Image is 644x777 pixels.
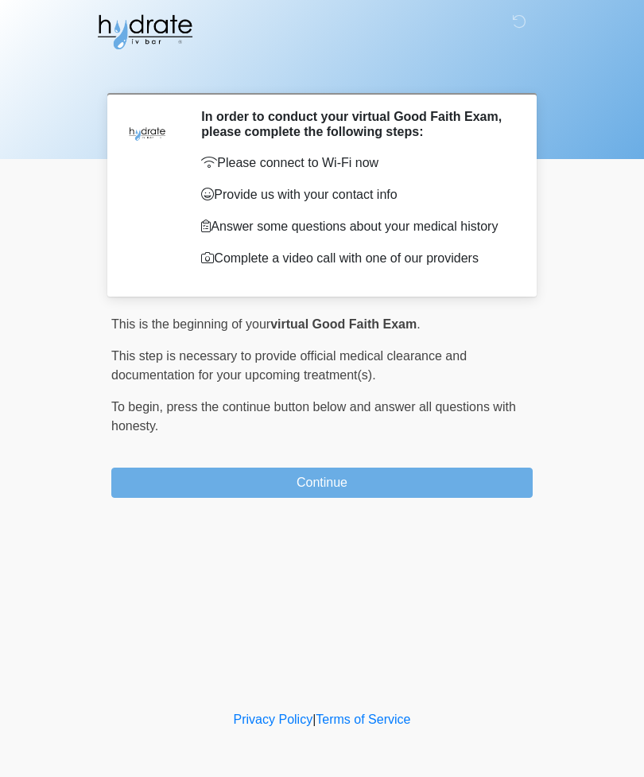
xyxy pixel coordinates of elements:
h1: ‎ ‎ ‎ [99,57,545,87]
p: Complete a video call with one of our providers [201,249,509,268]
span: This is the beginning of your [111,317,270,331]
p: Provide us with your contact info [201,185,509,204]
h2: In order to conduct your virtual Good Faith Exam, please complete the following steps: [201,109,509,139]
span: press the continue button below and answer all questions with honesty. [111,400,516,433]
a: Terms of Service [316,713,410,726]
a: | [312,713,316,726]
p: Answer some questions about your medical history [201,217,509,236]
span: . [417,317,420,331]
img: Hydrate IV Bar - Fort Collins Logo [95,12,194,52]
p: Please connect to Wi-Fi now [201,153,509,173]
button: Continue [111,468,533,498]
span: To begin, [111,400,166,414]
span: This step is necessary to provide official medical clearance and documentation for your upcoming ... [111,349,467,382]
a: Privacy Policy [234,713,313,726]
img: Agent Avatar [123,109,171,157]
strong: virtual Good Faith Exam [270,317,417,331]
